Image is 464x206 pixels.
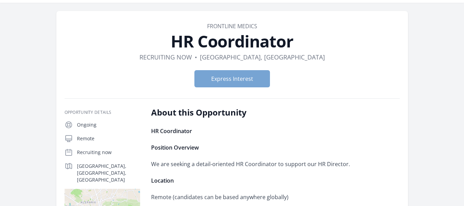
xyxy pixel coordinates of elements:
[77,135,140,142] p: Remote
[151,144,199,151] strong: Position Overview
[65,110,140,115] h3: Opportunity Details
[77,149,140,156] p: Recruiting now
[151,192,352,202] p: Remote (candidates can be based anywhere globally)
[195,52,197,62] div: •
[151,127,192,135] strong: HR Coordinator
[77,163,140,183] p: [GEOGRAPHIC_DATA], [GEOGRAPHIC_DATA], [GEOGRAPHIC_DATA]
[200,52,325,62] dd: [GEOGRAPHIC_DATA], [GEOGRAPHIC_DATA]
[77,121,140,128] p: Ongoing
[151,177,174,184] strong: Location
[151,159,352,169] p: We are seeking a detail-oriented HR Coordinator to support our HR Director.
[65,33,400,50] h1: HR Coordinator
[151,107,352,118] h2: About this Opportunity
[194,70,270,87] button: Express Interest
[207,22,257,30] a: Frontline Medics
[139,52,192,62] dd: Recruiting now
